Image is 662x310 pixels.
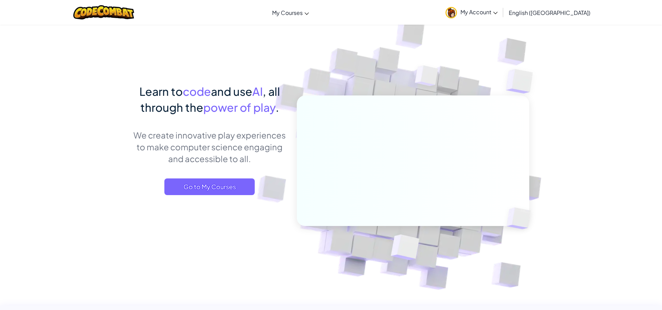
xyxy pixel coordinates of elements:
[139,84,183,98] span: Learn to
[183,84,211,98] span: code
[495,193,547,244] img: Overlap cubes
[252,84,263,98] span: AI
[460,8,498,16] span: My Account
[269,3,312,22] a: My Courses
[133,129,286,165] p: We create innovative play experiences to make computer science engaging and accessible to all.
[505,3,594,22] a: English ([GEOGRAPHIC_DATA])
[203,100,276,114] span: power of play
[442,1,501,23] a: My Account
[276,100,279,114] span: .
[73,5,134,19] img: CodeCombat logo
[272,9,303,16] span: My Courses
[374,220,436,277] img: Overlap cubes
[492,52,552,111] img: Overlap cubes
[211,84,252,98] span: and use
[402,52,452,103] img: Overlap cubes
[509,9,590,16] span: English ([GEOGRAPHIC_DATA])
[164,178,255,195] a: Go to My Courses
[446,7,457,18] img: avatar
